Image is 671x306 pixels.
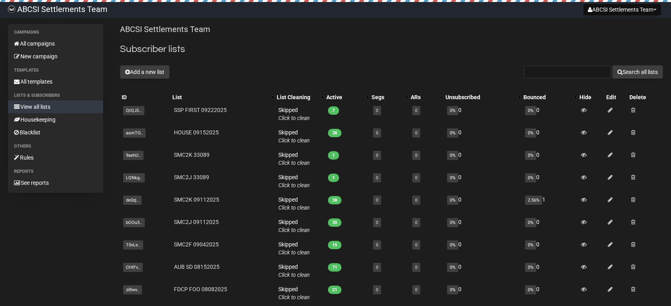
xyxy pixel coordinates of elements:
[278,160,310,166] a: Click to clean
[8,66,103,75] li: Templates
[370,92,409,103] th: Segs: No sort applied, activate to apply an ascending sort
[123,151,144,160] span: 9aehU..
[525,128,536,138] span: 0%
[522,125,578,148] td: 0
[522,148,578,170] td: 0
[328,196,341,204] span: 38
[522,103,578,125] td: 0
[278,272,310,278] a: Click to clean
[447,263,458,272] span: 0%
[278,196,310,211] span: Skipped
[278,182,310,188] a: Click to clean
[174,174,209,180] a: SMC2J 33089
[123,173,145,182] span: LQNkg..
[328,263,341,272] span: 71
[120,42,663,56] h2: Subscriber lists
[578,92,605,103] th: Hide: No sort applied, sorting is disabled
[8,126,103,139] a: Blacklist
[409,92,443,103] th: ARs: No sort applied, activate to apply an ascending sort
[8,142,103,151] li: Others
[415,153,417,158] a: 0
[278,294,310,300] a: Click to clean
[278,227,310,233] a: Click to clean
[326,93,362,101] div: Active
[525,196,542,205] span: 2.56%
[415,130,417,136] a: 0
[444,237,522,260] td: 0
[447,106,458,115] span: 0%
[525,173,536,182] span: 0%
[328,174,339,182] span: 1
[174,241,219,248] a: SMC2F 09042025
[328,106,339,115] span: 7
[447,128,458,138] span: 0%
[172,93,268,101] div: List
[525,151,536,160] span: 0%
[522,215,578,237] td: 0
[447,151,458,160] span: 0%
[123,128,146,138] span: asmTO..
[278,204,310,211] a: Click to clean
[612,65,663,79] button: Search all lists
[278,241,310,256] span: Skipped
[376,287,378,292] a: 0
[444,192,522,215] td: 0
[123,285,142,294] span: ziBwv..
[444,260,522,282] td: 0
[583,4,661,15] button: ABCSI Settlements Team
[376,153,378,158] a: 0
[628,92,663,103] th: Delete: No sort applied, sorting is disabled
[123,263,143,272] span: CHfFv..
[376,265,378,270] a: 0
[525,285,536,294] span: 0%
[120,24,663,35] p: ABCSI Settlements Team
[376,130,378,136] a: 0
[522,237,578,260] td: 0
[328,218,341,227] span: 30
[8,113,103,126] a: Housekeeping
[444,148,522,170] td: 0
[8,151,103,164] a: Rules
[278,137,310,144] a: Click to clean
[8,100,103,113] a: View all lists
[415,220,417,225] a: 0
[275,92,325,103] th: List Cleaning: No sort applied, activate to apply an ascending sort
[523,93,570,101] div: Bounced
[522,282,578,304] td: 0
[444,170,522,192] td: 0
[8,37,103,50] a: All campaigns
[376,242,378,248] a: 0
[123,218,145,227] span: bOOu3..
[8,28,103,37] li: Campaigns
[123,196,142,205] span: de0zj..
[376,108,378,113] a: 0
[525,106,536,115] span: 0%
[328,151,339,160] span: 1
[278,152,310,166] span: Skipped
[120,65,170,79] button: Add a new list
[8,6,15,13] img: 818717fe0d1a93967a8360cf1c6c54c8
[444,92,522,103] th: Unsubscribed: No sort applied, activate to apply an ascending sort
[325,92,370,103] th: Active: No sort applied, activate to apply an ascending sort
[415,265,417,270] a: 0
[522,192,578,215] td: 1
[522,92,578,103] th: Bounced: No sort applied, activate to apply an ascending sort
[174,129,219,136] a: HOUSE 09152025
[174,152,210,158] a: SMC2K 33089
[171,92,276,103] th: List: No sort applied, activate to apply an ascending sort
[174,196,219,203] a: SMC2K 09112025
[278,107,310,121] span: Skipped
[278,115,310,121] a: Click to clean
[278,219,310,233] span: Skipped
[174,264,220,270] a: AUB SD 08152025
[525,218,536,227] span: 0%
[328,286,341,294] span: 21
[525,240,536,250] span: 0%
[444,125,522,148] td: 0
[376,198,378,203] a: 0
[8,50,103,63] a: New campaign
[415,108,417,113] a: 0
[277,93,317,101] div: List Cleaning
[605,92,628,103] th: Edit: No sort applied, sorting is disabled
[606,93,626,101] div: Edit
